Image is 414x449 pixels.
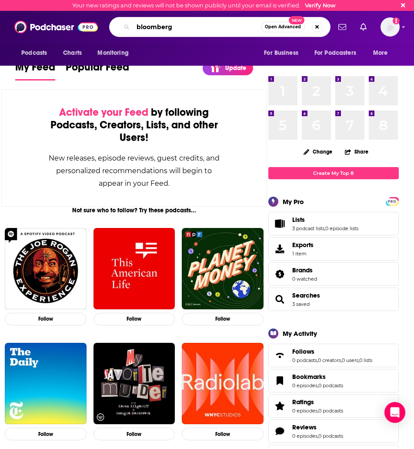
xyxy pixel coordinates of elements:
a: Ratings [292,398,343,406]
span: , [317,357,318,363]
a: Brands [271,268,289,280]
a: My Feed [15,60,55,80]
img: Podchaser - Follow, Share and Rate Podcasts [14,19,98,35]
span: Ratings [268,394,399,418]
button: open menu [15,45,58,61]
span: Brands [268,262,399,286]
img: My Favorite Murder with Karen Kilgariff and Georgia Hardstark [93,343,175,424]
span: Activate your Feed [59,106,148,119]
span: 1 item [292,251,314,257]
span: , [317,382,318,389]
a: The Daily [5,343,86,424]
a: 0 podcasts [318,382,343,389]
span: Follows [292,348,314,355]
a: Reviews [292,423,343,431]
span: New [289,16,304,24]
a: Bookmarks [292,373,343,381]
a: Follows [271,349,289,362]
button: Show profile menu [381,17,400,37]
span: Reviews [292,423,317,431]
span: Lists [292,216,305,224]
span: Bookmarks [292,373,326,381]
span: Exports [271,243,289,255]
a: 0 users [342,357,358,363]
a: Lists [271,218,289,230]
a: Lists [292,216,358,224]
a: 0 podcasts [318,408,343,414]
a: Popular Feed [66,60,129,80]
img: User Profile [381,17,400,37]
svg: Email not verified [393,17,400,24]
img: This American Life [93,228,175,309]
button: Follow [5,428,86,440]
a: 0 lists [359,357,372,363]
p: Update [225,64,246,72]
span: My Feed [15,60,55,79]
a: Verify Now [305,2,336,9]
span: Follows [268,344,399,367]
a: The Joe Rogan Experience [5,228,86,309]
a: PRO [387,198,397,204]
span: Brands [292,266,313,274]
span: PRO [387,198,397,205]
div: My Activity [283,329,317,338]
button: Open AdvancedNew [261,22,305,32]
a: 0 watched [292,276,317,282]
a: Ratings [271,400,289,412]
a: Radiolab [182,343,263,424]
div: Search podcasts, credits, & more... [109,17,331,37]
a: 0 episodes [292,382,317,389]
button: open menu [91,45,140,61]
div: Open Intercom Messenger [384,402,405,423]
div: by following Podcasts, Creators, Lists, and other Users! [45,106,223,144]
button: open menu [367,45,399,61]
a: Show notifications dropdown [335,20,350,34]
div: Your new ratings and reviews will not be shown publicly until your email is verified. [72,2,336,9]
div: Not sure who to follow? Try these podcasts... [1,207,267,214]
a: Charts [57,45,87,61]
button: Follow [93,428,175,440]
span: , [341,357,342,363]
span: , [317,433,318,439]
span: Open Advanced [265,25,301,29]
span: Charts [63,47,82,59]
span: For Podcasters [314,47,356,59]
span: Exports [292,241,314,249]
span: Podcasts [21,47,47,59]
a: Show notifications dropdown [357,20,370,34]
span: Logged in as charlottestone [381,17,400,37]
a: Reviews [271,425,289,437]
button: Follow [5,313,86,325]
span: Ratings [292,398,314,406]
a: 3 saved [292,301,310,307]
a: Searches [271,293,289,305]
span: Reviews [268,419,399,443]
span: , [324,225,325,231]
button: open menu [309,45,369,61]
span: Monitoring [97,47,128,59]
a: 0 podcasts [292,357,317,363]
a: Brands [292,266,317,274]
a: 0 episodes [292,433,317,439]
div: New releases, episode reviews, guest credits, and personalized recommendations will begin to appe... [45,152,223,190]
img: Planet Money [182,228,263,309]
button: Follow [93,313,175,325]
button: Follow [182,313,263,325]
button: Follow [182,428,263,440]
a: Searches [292,292,320,299]
a: 0 episode lists [325,225,358,231]
span: , [317,408,318,414]
a: Bookmarks [271,375,289,387]
span: Popular Feed [66,60,129,79]
a: 0 podcasts [318,433,343,439]
a: 0 creators [318,357,341,363]
button: open menu [258,45,309,61]
button: Change [298,146,337,157]
a: Exports [268,237,399,261]
button: Share [344,143,369,160]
